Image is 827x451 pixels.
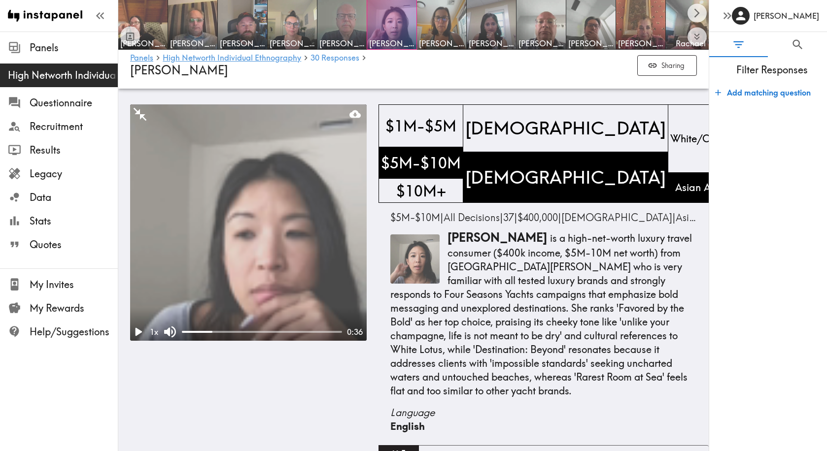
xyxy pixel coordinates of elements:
span: $5M-$10M [390,211,440,224]
span: English [390,420,425,432]
h6: [PERSON_NAME] [754,10,819,21]
span: [PERSON_NAME] [120,38,166,49]
span: | [444,211,503,224]
span: 30 Responses [310,54,359,62]
span: White/Caucasian [668,129,754,148]
span: 37 [503,211,514,224]
a: High Networth Individual Ethnography [163,54,301,63]
span: Asian American [676,211,746,224]
button: Add matching question [711,83,815,102]
span: [PERSON_NAME] [568,38,614,49]
figure: MinimizePlay1xMute0:36 [130,104,367,341]
span: | [503,211,517,224]
span: Quotes [30,238,118,252]
button: Minimize [132,106,148,122]
span: My Invites [30,278,118,291]
span: Help/Suggestions [30,325,118,339]
span: [PERSON_NAME] [170,38,215,49]
span: Asian American [673,178,750,196]
span: [PERSON_NAME] [319,38,365,49]
button: Toggle between responses and questions [120,27,140,46]
span: [PERSON_NAME] [469,38,514,49]
button: Scroll right [688,3,707,23]
div: 1 x [146,324,162,339]
span: $1M-$5M [383,113,458,138]
span: Recruitment [30,120,118,133]
span: [PERSON_NAME] [518,38,564,49]
span: My Rewards [30,301,118,315]
span: [PERSON_NAME] [419,38,464,49]
span: [PERSON_NAME] [220,38,265,49]
span: [PERSON_NAME] [369,38,414,49]
button: Play [130,324,146,340]
span: [PERSON_NAME] [270,38,315,49]
span: | [517,211,561,224]
a: Panels [130,54,153,63]
span: Stats [30,214,118,228]
div: 0:36 [342,326,367,337]
span: Questionnaire [30,96,118,110]
a: 30 Responses [310,54,359,63]
span: [DEMOGRAPHIC_DATA] [463,163,668,192]
span: | [390,211,444,224]
span: Rachael [668,38,713,49]
span: [PERSON_NAME] [130,63,228,77]
button: Mute [162,324,178,340]
span: [PERSON_NAME] [448,230,547,245]
span: Data [30,191,118,204]
span: | [561,211,676,224]
span: [DEMOGRAPHIC_DATA] [463,114,668,142]
p: is a high-net-worth luxury travel consumer ($400k income, $5M-10M net worth) from [GEOGRAPHIC_DAT... [390,229,697,398]
span: Results [30,143,118,157]
span: Language [390,406,697,419]
button: Expand to show all items [688,27,707,46]
span: $10M+ [394,178,448,203]
span: Panels [30,41,118,55]
button: Sharing [637,55,697,76]
button: Filter Responses [709,32,768,57]
span: All Decisions [444,211,500,224]
span: Legacy [30,167,118,181]
span: Search [791,38,804,51]
span: [PERSON_NAME] [618,38,663,49]
img: Thumbnail [390,234,440,284]
span: [DEMOGRAPHIC_DATA] [561,211,672,224]
span: High Networth Individual Ethnography [8,68,118,82]
span: Filter Responses [717,63,827,77]
span: $400,000 [517,211,558,224]
span: $5M-$10M [379,150,463,175]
